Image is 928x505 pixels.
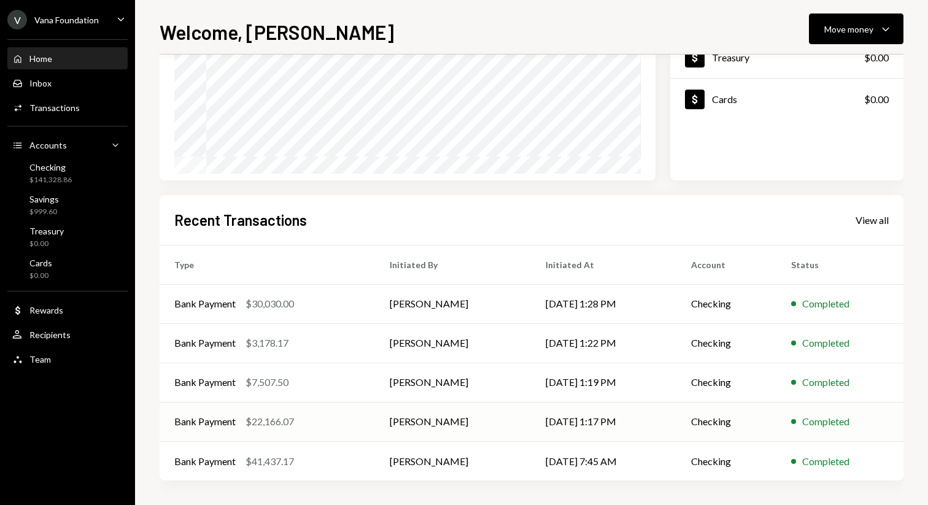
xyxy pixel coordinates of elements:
div: Move money [824,23,873,36]
div: Accounts [29,140,67,150]
div: Treasury [29,226,64,236]
div: Bank Payment [174,336,236,350]
div: Inbox [29,78,52,88]
div: Bank Payment [174,375,236,390]
a: Home [7,47,128,69]
th: Initiated By [375,245,531,284]
a: Checking$141,328.86 [7,158,128,188]
td: Checking [676,441,776,480]
div: $0.00 [864,50,889,65]
td: [DATE] 7:45 AM [531,441,676,480]
div: Team [29,354,51,364]
a: Team [7,348,128,370]
div: Savings [29,194,59,204]
div: Bank Payment [174,414,236,429]
div: $30,030.00 [246,296,294,311]
td: Checking [676,323,776,363]
td: [DATE] 1:28 PM [531,284,676,323]
div: Checking [29,162,72,172]
div: $0.00 [29,239,64,249]
div: $22,166.07 [246,414,294,429]
a: Savings$999.60 [7,190,128,220]
div: Transactions [29,102,80,113]
h1: Welcome, [PERSON_NAME] [160,20,394,44]
th: Type [160,245,375,284]
td: [DATE] 1:17 PM [531,402,676,441]
div: View all [856,214,889,226]
th: Status [776,245,903,284]
a: Inbox [7,72,128,94]
td: [PERSON_NAME] [375,402,531,441]
td: Checking [676,363,776,402]
td: [PERSON_NAME] [375,323,531,363]
td: Checking [676,402,776,441]
a: Cards$0.00 [7,254,128,283]
div: Vana Foundation [34,15,99,25]
a: Treasury$0.00 [7,222,128,252]
td: [PERSON_NAME] [375,284,531,323]
div: Cards [29,258,52,268]
a: View all [856,213,889,226]
div: Recipients [29,330,71,340]
td: [PERSON_NAME] [375,441,531,480]
div: $0.00 [864,92,889,107]
a: Accounts [7,134,128,156]
div: Completed [802,375,849,390]
div: Home [29,53,52,64]
a: Treasury$0.00 [670,37,903,78]
td: [DATE] 1:22 PM [531,323,676,363]
a: Rewards [7,299,128,321]
div: $7,507.50 [246,375,288,390]
div: $3,178.17 [246,336,288,350]
div: $0.00 [29,271,52,281]
th: Initiated At [531,245,676,284]
td: [PERSON_NAME] [375,363,531,402]
div: Completed [802,336,849,350]
td: Checking [676,284,776,323]
a: Transactions [7,96,128,118]
div: Bank Payment [174,454,236,469]
div: Treasury [712,52,749,63]
div: Completed [802,296,849,311]
td: [DATE] 1:19 PM [531,363,676,402]
div: Bank Payment [174,296,236,311]
th: Account [676,245,776,284]
a: Cards$0.00 [670,79,903,120]
a: Recipients [7,323,128,345]
div: Rewards [29,305,63,315]
div: $999.60 [29,207,59,217]
div: Completed [802,414,849,429]
div: Completed [802,454,849,469]
div: $41,437.17 [246,454,294,469]
div: $141,328.86 [29,175,72,185]
h2: Recent Transactions [174,210,307,230]
div: V [7,10,27,29]
div: Cards [712,93,737,105]
button: Move money [809,13,903,44]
